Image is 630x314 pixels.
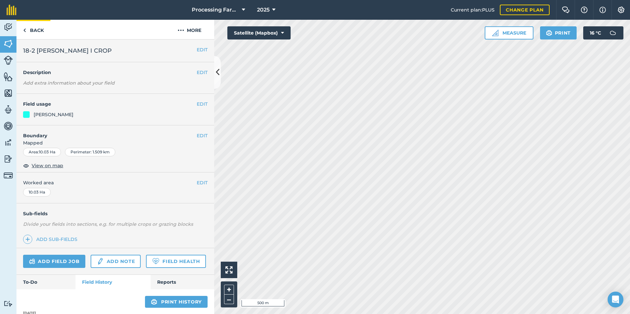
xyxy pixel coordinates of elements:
img: Two speech bubbles overlapping with the left bubble in the forefront [562,7,570,13]
img: svg+xml;base64,PD94bWwgdmVyc2lvbj0iMS4wIiBlbmNvZGluZz0idXRmLTgiPz4KPCEtLSBHZW5lcmF0b3I6IEFkb2JlIE... [4,22,13,32]
a: Back [16,20,50,39]
a: Field Health [146,255,206,268]
span: 18-2 [PERSON_NAME] I CROP [23,46,112,55]
button: EDIT [197,179,208,186]
img: svg+xml;base64,PD94bWwgdmVyc2lvbj0iMS4wIiBlbmNvZGluZz0idXRmLTgiPz4KPCEtLSBHZW5lcmF0b3I6IEFkb2JlIE... [4,154,13,164]
h4: Sub-fields [16,210,214,217]
img: svg+xml;base64,PD94bWwgdmVyc2lvbj0iMS4wIiBlbmNvZGluZz0idXRmLTgiPz4KPCEtLSBHZW5lcmF0b3I6IEFkb2JlIE... [4,301,13,307]
img: svg+xml;base64,PHN2ZyB4bWxucz0iaHR0cDovL3d3dy53My5vcmcvMjAwMC9zdmciIHdpZHRoPSIxOSIgaGVpZ2h0PSIyNC... [151,298,157,306]
span: 2025 [257,6,270,14]
button: EDIT [197,69,208,76]
h4: Field usage [23,100,197,108]
img: svg+xml;base64,PHN2ZyB4bWxucz0iaHR0cDovL3d3dy53My5vcmcvMjAwMC9zdmciIHdpZHRoPSIyMCIgaGVpZ2h0PSIyNC... [178,26,184,34]
a: Add note [91,255,141,268]
button: More [165,20,214,39]
img: svg+xml;base64,PD94bWwgdmVyc2lvbj0iMS4wIiBlbmNvZGluZz0idXRmLTgiPz4KPCEtLSBHZW5lcmF0b3I6IEFkb2JlIE... [606,26,619,39]
img: svg+xml;base64,PD94bWwgdmVyc2lvbj0iMS4wIiBlbmNvZGluZz0idXRmLTgiPz4KPCEtLSBHZW5lcmF0b3I6IEFkb2JlIE... [4,138,13,147]
span: 16 ° C [590,26,601,39]
img: svg+xml;base64,PD94bWwgdmVyc2lvbj0iMS4wIiBlbmNvZGluZz0idXRmLTgiPz4KPCEtLSBHZW5lcmF0b3I6IEFkb2JlIE... [4,105,13,115]
button: Measure [485,26,533,39]
img: A cog icon [617,7,625,13]
span: Worked area [23,179,208,186]
div: [PERSON_NAME] [34,111,73,118]
button: 16 °C [583,26,623,39]
img: svg+xml;base64,PHN2ZyB4bWxucz0iaHR0cDovL3d3dy53My5vcmcvMjAwMC9zdmciIHdpZHRoPSIxNyIgaGVpZ2h0PSIxNy... [599,6,606,14]
img: fieldmargin Logo [7,5,16,15]
img: svg+xml;base64,PD94bWwgdmVyc2lvbj0iMS4wIiBlbmNvZGluZz0idXRmLTgiPz4KPCEtLSBHZW5lcmF0b3I6IEFkb2JlIE... [29,257,35,265]
img: svg+xml;base64,PHN2ZyB4bWxucz0iaHR0cDovL3d3dy53My5vcmcvMjAwMC9zdmciIHdpZHRoPSIxOSIgaGVpZ2h0PSIyNC... [546,29,552,37]
em: Divide your fields into sections, e.g. for multiple crops or grazing blocks [23,221,193,227]
button: Satellite (Mapbox) [227,26,291,39]
span: Processing Farms [192,6,239,14]
div: Area : 10.03 Ha [23,148,61,156]
button: EDIT [197,100,208,108]
button: + [224,285,234,295]
img: svg+xml;base64,PHN2ZyB4bWxucz0iaHR0cDovL3d3dy53My5vcmcvMjAwMC9zdmciIHdpZHRoPSI1NiIgaGVpZ2h0PSI2MC... [4,72,13,82]
a: Print history [145,296,208,308]
img: svg+xml;base64,PHN2ZyB4bWxucz0iaHR0cDovL3d3dy53My5vcmcvMjAwMC9zdmciIHdpZHRoPSI1NiIgaGVpZ2h0PSI2MC... [4,39,13,49]
a: Add sub-fields [23,235,80,244]
a: Field History [75,275,150,289]
span: Mapped [16,139,214,146]
span: View on map [32,162,63,169]
button: EDIT [197,132,208,139]
a: Reports [151,275,214,289]
img: Four arrows, one pointing top left, one top right, one bottom right and the last bottom left [225,266,233,274]
button: – [224,295,234,304]
img: A question mark icon [580,7,588,13]
img: svg+xml;base64,PHN2ZyB4bWxucz0iaHR0cDovL3d3dy53My5vcmcvMjAwMC9zdmciIHdpZHRoPSI5IiBoZWlnaHQ9IjI0Ii... [23,26,26,34]
img: svg+xml;base64,PHN2ZyB4bWxucz0iaHR0cDovL3d3dy53My5vcmcvMjAwMC9zdmciIHdpZHRoPSI1NiIgaGVpZ2h0PSI2MC... [4,88,13,98]
span: Current plan : PLUS [451,6,495,13]
button: Print [540,26,577,39]
h4: Description [23,69,208,76]
img: svg+xml;base64,PD94bWwgdmVyc2lvbj0iMS4wIiBlbmNvZGluZz0idXRmLTgiPz4KPCEtLSBHZW5lcmF0b3I6IEFkb2JlIE... [4,171,13,180]
div: 10.03 Ha [23,188,51,196]
em: Add extra information about your field [23,80,115,86]
a: To-Do [16,275,75,289]
a: Add field job [23,255,85,268]
a: Change plan [500,5,550,15]
button: EDIT [197,46,208,53]
h4: Boundary [16,125,197,139]
img: Ruler icon [492,30,499,36]
div: Perimeter : 1.509 km [65,148,115,156]
button: View on map [23,162,63,170]
img: svg+xml;base64,PD94bWwgdmVyc2lvbj0iMS4wIiBlbmNvZGluZz0idXRmLTgiPz4KPCEtLSBHZW5lcmF0b3I6IEFkb2JlIE... [97,257,104,265]
div: Open Intercom Messenger [608,292,623,307]
img: svg+xml;base64,PHN2ZyB4bWxucz0iaHR0cDovL3d3dy53My5vcmcvMjAwMC9zdmciIHdpZHRoPSIxOCIgaGVpZ2h0PSIyNC... [23,162,29,170]
img: svg+xml;base64,PD94bWwgdmVyc2lvbj0iMS4wIiBlbmNvZGluZz0idXRmLTgiPz4KPCEtLSBHZW5lcmF0b3I6IEFkb2JlIE... [4,56,13,65]
img: svg+xml;base64,PHN2ZyB4bWxucz0iaHR0cDovL3d3dy53My5vcmcvMjAwMC9zdmciIHdpZHRoPSIxNCIgaGVpZ2h0PSIyNC... [25,235,30,243]
img: svg+xml;base64,PD94bWwgdmVyc2lvbj0iMS4wIiBlbmNvZGluZz0idXRmLTgiPz4KPCEtLSBHZW5lcmF0b3I6IEFkb2JlIE... [4,121,13,131]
